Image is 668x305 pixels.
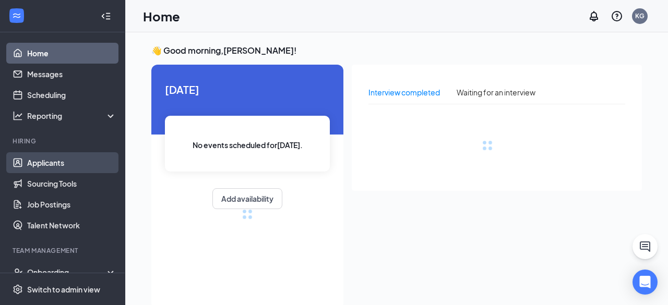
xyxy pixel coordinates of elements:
div: Reporting [27,111,117,121]
div: Open Intercom Messenger [633,270,658,295]
svg: Notifications [588,10,600,22]
div: KG [635,11,645,20]
svg: Analysis [13,111,23,121]
a: Applicants [27,152,116,173]
div: Switch to admin view [27,284,100,295]
a: Sourcing Tools [27,173,116,194]
span: [DATE] [165,81,330,97]
button: ChatActive [633,234,658,259]
div: loading meetings... [242,209,253,219]
svg: WorkstreamLogo [11,10,22,21]
svg: Settings [13,284,23,295]
div: Waiting for an interview [457,87,535,98]
div: Interview completed [368,87,440,98]
svg: QuestionInfo [611,10,623,22]
svg: UserCheck [13,267,23,277]
div: Team Management [13,246,114,255]
a: Job Postings [27,194,116,215]
svg: ChatActive [639,240,651,253]
button: Add availability [212,188,282,209]
div: Hiring [13,137,114,145]
a: Talent Network [27,215,116,236]
h1: Home [143,7,180,25]
a: Messages [27,64,116,84]
a: Home [27,43,116,64]
span: No events scheduled for [DATE] . [193,139,303,151]
div: Onboarding [27,267,108,277]
h3: 👋 Good morning, [PERSON_NAME] ! [151,45,642,56]
a: Scheduling [27,84,116,105]
svg: Collapse [101,11,111,21]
